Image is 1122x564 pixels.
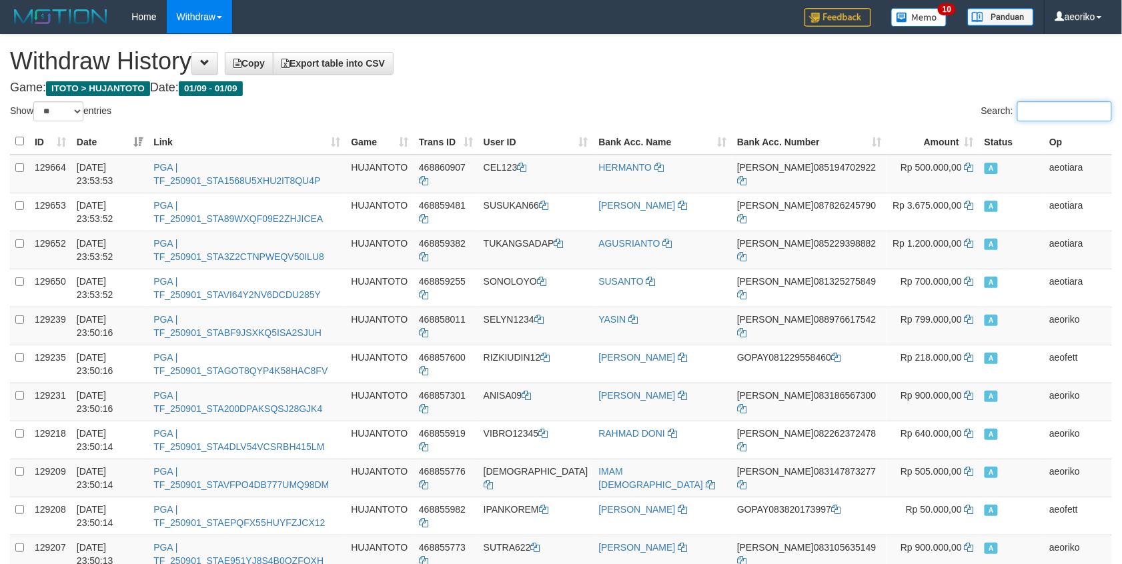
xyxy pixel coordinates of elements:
td: HUJANTOTO [346,497,414,535]
img: Feedback.jpg [804,8,871,27]
span: Rp 799.000,00 [901,314,962,325]
span: Copy [233,58,265,69]
a: [PERSON_NAME] [599,200,676,211]
td: 085194702922 [732,155,887,193]
td: 129209 [29,459,71,497]
a: PGA | TF_250901_STAGOT8QYP4K58HAC8FV [153,352,328,376]
a: PGA | TF_250901_STAVFPO4DB777UMQ98DM [153,466,329,490]
span: [PERSON_NAME] [737,466,814,477]
td: [DATE] 23:53:52 [71,231,148,269]
td: aeoriko [1044,307,1112,345]
th: Status [979,129,1044,155]
td: aeotiara [1044,231,1112,269]
span: Approved - Marked by aeotiara [985,201,998,212]
td: CEL123 [478,155,594,193]
td: 129650 [29,269,71,307]
td: 468858011 [414,307,478,345]
span: Approved - Marked by aeofett [985,505,998,516]
td: 468859481 [414,193,478,231]
label: Show entries [10,101,111,121]
td: SONOLOYO [478,269,594,307]
th: Amount: activate to sort column ascending [887,129,979,155]
td: 129652 [29,231,71,269]
td: 468855919 [414,421,478,459]
span: Approved - Marked by aeoriko [985,467,998,478]
td: 129231 [29,383,71,421]
span: Approved - Marked by aeotiara [985,277,998,288]
span: Approved - Marked by aeoriko [985,543,998,554]
a: PGA | TF_250901_STAEPQFX55HUYFZJCX12 [153,504,325,528]
span: Export table into CSV [282,58,385,69]
a: Export table into CSV [273,52,394,75]
td: VIBRO12345 [478,421,594,459]
td: [DATE] 23:50:14 [71,497,148,535]
span: Approved - Marked by aeotiara [985,239,998,250]
span: Rp 700.000,00 [901,276,962,287]
img: panduan.png [967,8,1034,26]
td: 468855982 [414,497,478,535]
a: HERMANTO [599,162,652,173]
td: [DATE] 23:50:16 [71,383,148,421]
td: aeotiara [1044,193,1112,231]
label: Search: [981,101,1112,121]
td: HUJANTOTO [346,459,414,497]
span: Approved - Marked by aeofett [985,353,998,364]
td: 468857600 [414,345,478,383]
td: 129239 [29,307,71,345]
a: AGUSRIANTO [599,238,660,249]
td: 088976617542 [732,307,887,345]
a: RAHMAD DONI [599,428,666,439]
td: 468857301 [414,383,478,421]
img: MOTION_logo.png [10,7,111,27]
td: 129218 [29,421,71,459]
a: Copy [225,52,273,75]
td: 129664 [29,155,71,193]
td: 129235 [29,345,71,383]
th: Bank Acc. Name: activate to sort column ascending [594,129,732,155]
a: PGA | TF_250901_STA3Z2CTNPWEQV50ILU8 [153,238,324,262]
span: Rp 1.200.000,00 [893,238,963,249]
span: GOPAY [737,504,769,515]
td: 129208 [29,497,71,535]
td: ANISA09 [478,383,594,421]
td: 087826245790 [732,193,887,231]
th: ID: activate to sort column ascending [29,129,71,155]
select: Showentries [33,101,83,121]
a: [PERSON_NAME] [599,352,676,363]
th: Game: activate to sort column ascending [346,129,414,155]
td: HUJANTOTO [346,345,414,383]
a: SUSANTO [599,276,644,287]
span: Rp 505.000,00 [901,466,962,477]
td: [DATE] 23:53:52 [71,193,148,231]
a: PGA | TF_250901_STABF9JSXKQ5ISA2SJUH [153,314,322,338]
span: GOPAY [737,352,769,363]
td: TUKANGSADAP [478,231,594,269]
td: SUSUKAN66 [478,193,594,231]
th: Bank Acc. Number: activate to sort column ascending [732,129,887,155]
td: [DATE] 23:50:14 [71,421,148,459]
span: Rp 640.000,00 [901,428,962,439]
span: [PERSON_NAME] [737,162,814,173]
span: Approved - Marked by aeoriko [985,391,998,402]
h1: Withdraw History [10,48,1112,75]
td: [DATE] 23:50:14 [71,459,148,497]
a: PGA | TF_250901_STA1568U5XHU2IT8QU4P [153,162,320,186]
a: [PERSON_NAME] [599,542,676,553]
td: HUJANTOTO [346,231,414,269]
td: 468855776 [414,459,478,497]
td: [DATE] 23:50:16 [71,307,148,345]
th: Date: activate to sort column ascending [71,129,148,155]
input: Search: [1017,101,1112,121]
td: RIZKIUDIN12 [478,345,594,383]
td: [DEMOGRAPHIC_DATA] [478,459,594,497]
a: PGA | TF_250901_STA89WXQF09E2ZHJICEA [153,200,323,224]
td: 082262372478 [732,421,887,459]
span: Approved - Marked by aeoriko [985,429,998,440]
th: User ID: activate to sort column ascending [478,129,594,155]
span: [PERSON_NAME] [737,542,814,553]
td: 081325275849 [732,269,887,307]
td: aeotiara [1044,269,1112,307]
a: PGA | TF_250901_STA200DPAKSQSJ28GJK4 [153,390,322,414]
td: aeoriko [1044,383,1112,421]
td: aeoriko [1044,459,1112,497]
